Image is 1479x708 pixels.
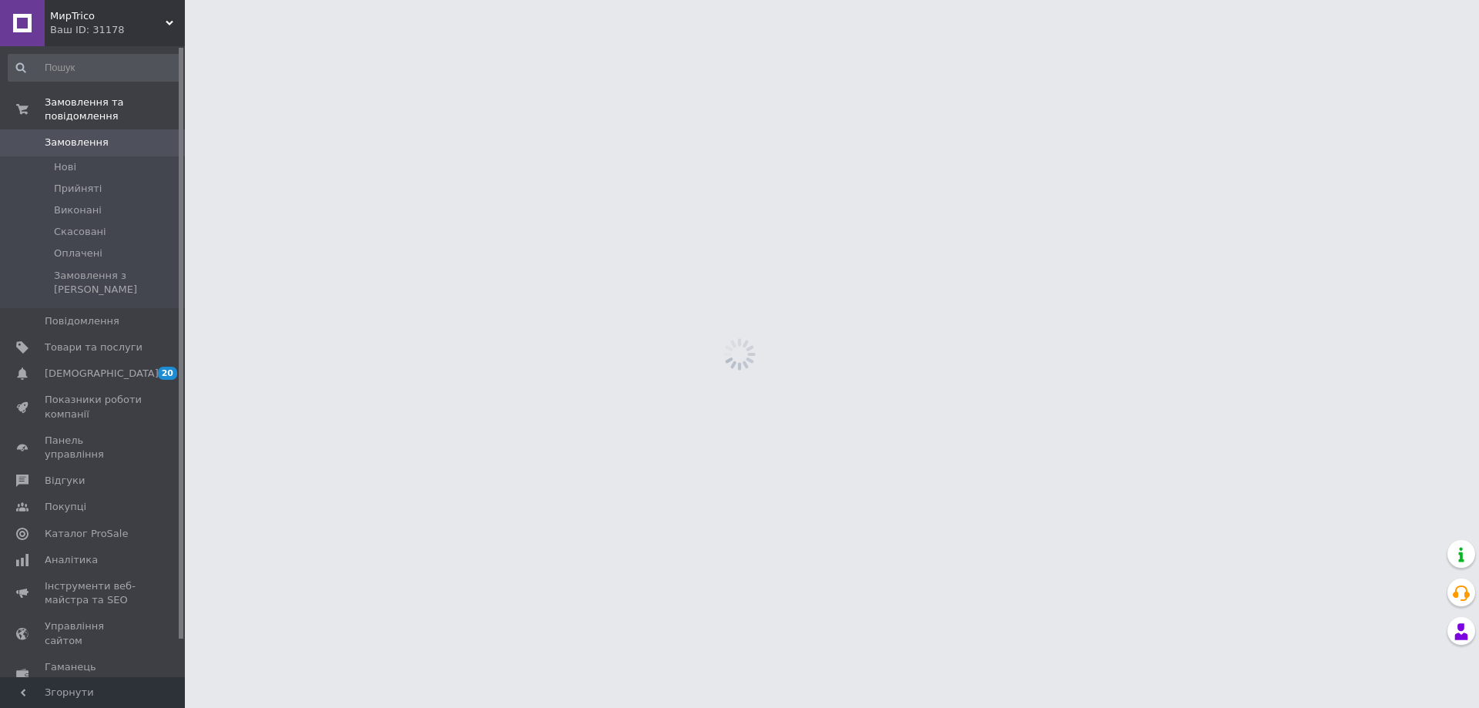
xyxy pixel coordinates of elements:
span: Прийняті [54,182,102,196]
span: Нові [54,160,76,174]
span: Управління сайтом [45,619,143,647]
span: Замовлення [45,136,109,149]
span: Виконані [54,203,102,217]
span: Показники роботи компанії [45,393,143,421]
span: Оплачені [54,247,102,260]
input: Пошук [8,54,182,82]
span: Аналітика [45,553,98,567]
span: Повідомлення [45,314,119,328]
span: 20 [158,367,177,380]
span: Каталог ProSale [45,527,128,541]
span: Інструменти веб-майстра та SEO [45,579,143,607]
span: Панель управління [45,434,143,461]
span: Відгуки [45,474,85,488]
span: [DEMOGRAPHIC_DATA] [45,367,159,381]
span: Товари та послуги [45,341,143,354]
span: Замовлення та повідомлення [45,96,185,123]
div: Ваш ID: 31178 [50,23,185,37]
span: Скасовані [54,225,106,239]
span: Замовлення з [PERSON_NAME] [54,269,180,297]
span: Покупці [45,500,86,514]
span: Гаманець компанії [45,660,143,688]
span: МирTrico [50,9,166,23]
